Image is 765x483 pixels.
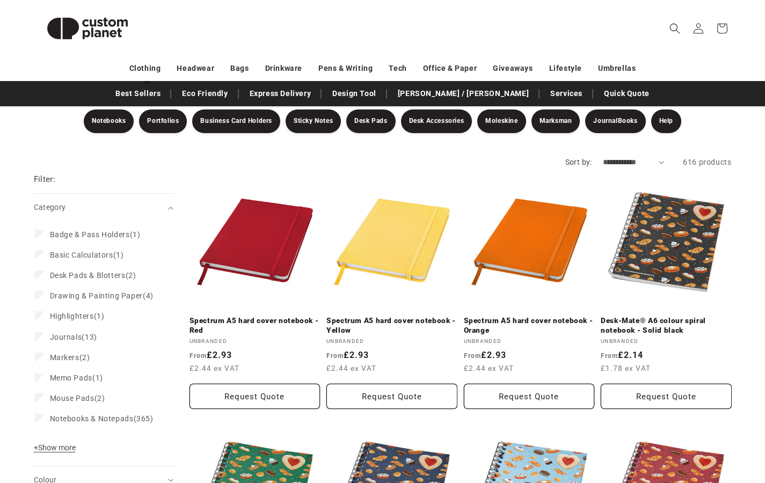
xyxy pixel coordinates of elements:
a: Express Delivery [244,84,317,103]
summary: Category (0 selected) [34,194,173,221]
a: [PERSON_NAME] / [PERSON_NAME] [392,84,534,103]
span: (1) [50,311,105,321]
a: Portfolios [139,109,187,133]
span: Notebooks & Notepads [50,414,134,423]
span: + [34,443,38,452]
span: Basic Calculators [50,251,113,259]
span: (2) [50,353,90,362]
a: Lifestyle [549,59,582,78]
span: Journals [50,333,82,341]
a: Notebooks [84,109,134,133]
button: Request Quote [601,384,732,409]
span: (2) [50,393,105,403]
a: Office & Paper [423,59,477,78]
span: (1) [50,250,124,260]
a: Drinkware [265,59,302,78]
button: Request Quote [464,384,595,409]
a: Pens & Writing [318,59,373,78]
a: Desk-Mate® A6 colour spiral notebook - Solid black [601,316,732,335]
span: Drawing & Painting Paper [50,291,143,300]
a: Desk Accessories [401,109,472,133]
a: Eco Friendly [177,84,233,103]
a: Desk Pads [346,109,395,133]
button: Request Quote [190,384,320,409]
a: Best Sellers [110,84,166,103]
a: Headwear [177,59,214,78]
a: JournalBooks [585,109,645,133]
a: Tech [389,59,406,78]
span: (13) [50,332,97,342]
button: Show more [34,443,79,458]
a: Quick Quote [599,84,655,103]
a: Clothing [129,59,161,78]
summary: Search [663,17,687,40]
span: Desk Pads & Blotters [50,271,126,280]
span: Highlighters [50,312,94,320]
a: Business Card Holders [192,109,280,133]
a: Marksman [531,109,580,133]
a: Help [651,109,681,133]
span: Memo Pads [50,374,92,382]
span: Show more [34,443,76,452]
a: Spectrum A5 hard cover notebook - Yellow [326,316,457,335]
label: Sort by: [565,158,592,166]
a: Design Tool [327,84,382,103]
span: Badge & Pass Holders [50,230,130,239]
nav: Stationery Filters [12,109,753,133]
span: (365) [50,414,154,423]
a: Umbrellas [598,59,636,78]
a: Moleskine [477,109,526,133]
span: Category [34,203,66,211]
a: Spectrum A5 hard cover notebook - Orange [464,316,595,335]
img: Custom Planet [34,4,141,53]
a: Giveaways [493,59,533,78]
iframe: Chat Widget [711,431,765,483]
span: Mouse Pads [50,394,94,402]
a: Sticky Notes [286,109,341,133]
a: Bags [230,59,249,78]
span: Markers [50,353,79,362]
span: 616 products [683,158,731,166]
span: (1) [50,373,103,383]
span: (1) [50,230,141,239]
span: (2) [50,270,136,280]
a: Services [545,84,588,103]
a: Spectrum A5 hard cover notebook - Red [190,316,320,335]
button: Request Quote [326,384,457,409]
h2: Filter: [34,173,56,186]
span: (4) [50,291,154,301]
